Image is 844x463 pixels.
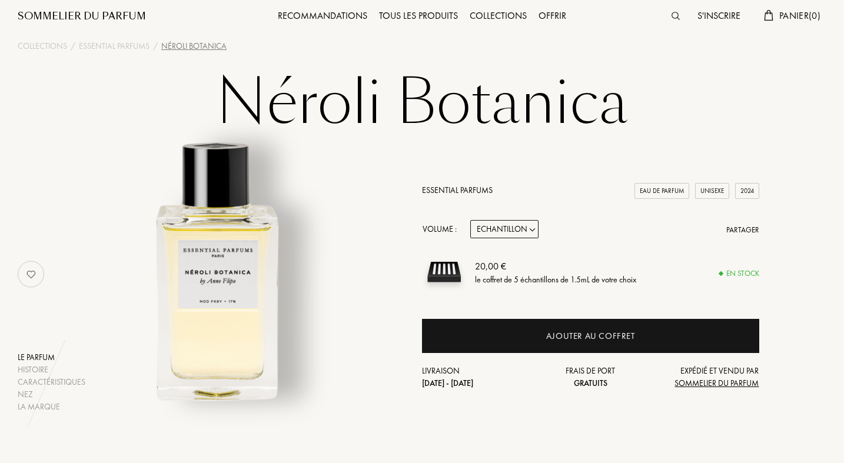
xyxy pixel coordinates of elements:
div: Caractéristiques [18,376,85,388]
div: La marque [18,401,85,413]
div: Le parfum [18,351,85,364]
a: Essential Parfums [79,40,149,52]
div: 2024 [735,183,759,199]
a: Collections [18,40,67,52]
div: Unisexe [695,183,729,199]
div: Histoire [18,364,85,376]
span: Gratuits [574,378,607,388]
div: Offrir [533,9,572,24]
div: Volume : [422,220,463,238]
div: Eau de Parfum [634,183,689,199]
div: Collections [464,9,533,24]
div: Frais de port [534,365,647,389]
img: no_like_p.png [19,262,43,286]
img: sample box [422,250,466,294]
a: Essential Parfums [422,185,493,195]
div: En stock [719,268,759,279]
div: Recommandations [272,9,373,24]
div: le coffret de 5 échantillons de 1.5mL de votre choix [475,273,636,285]
img: search_icn.svg [672,12,680,20]
img: Néroli Botanica Essential Parfums [75,124,364,413]
div: Expédié et vendu par [647,365,759,389]
h1: Néroli Botanica [128,71,716,135]
span: Panier ( 0 ) [779,9,820,22]
a: Sommelier du Parfum [18,9,146,24]
div: Partager [726,224,759,236]
a: Collections [464,9,533,22]
a: S'inscrire [692,9,746,22]
a: Recommandations [272,9,373,22]
div: 20,00 € [475,259,636,273]
div: / [153,40,158,52]
div: Néroli Botanica [161,40,227,52]
a: Offrir [533,9,572,22]
span: Sommelier du Parfum [674,378,759,388]
div: / [71,40,75,52]
div: S'inscrire [692,9,746,24]
div: Ajouter au coffret [546,329,635,343]
div: Livraison [422,365,534,389]
div: Tous les produits [373,9,464,24]
div: Nez [18,388,85,401]
a: Tous les produits [373,9,464,22]
img: cart.svg [764,10,773,21]
span: [DATE] - [DATE] [422,378,473,388]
